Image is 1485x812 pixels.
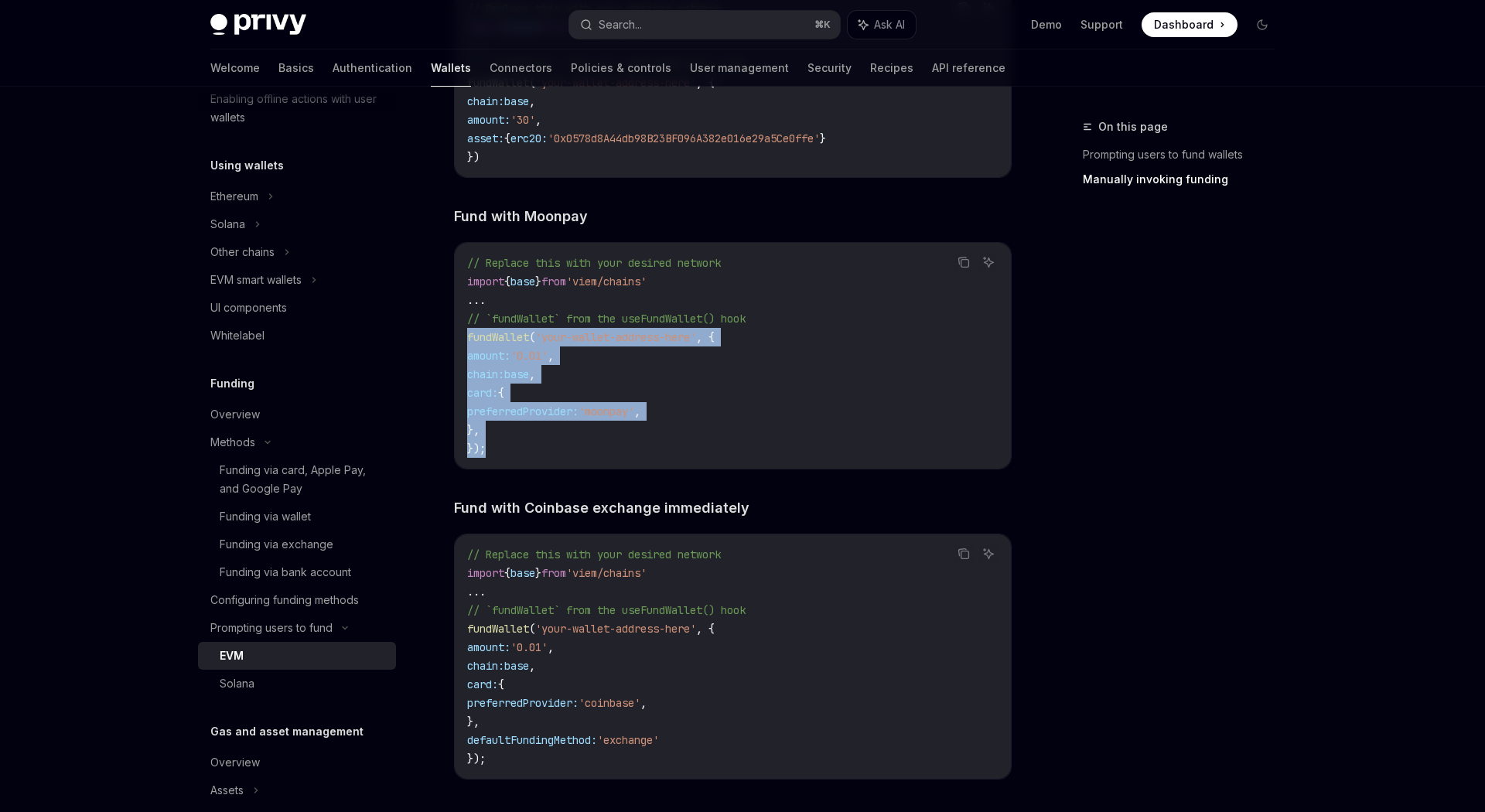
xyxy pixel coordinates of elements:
span: chain: [467,367,504,381]
a: Solana [198,670,396,698]
span: }, [467,423,480,437]
span: amount: [467,640,510,654]
span: , [634,404,640,418]
span: , { [696,330,715,344]
span: Dashboard [1154,17,1214,32]
a: Dashboard [1142,12,1237,37]
button: Toggle dark mode [1250,12,1275,37]
h5: Gas and asset management [210,722,364,741]
span: fundWallet [467,76,529,90]
a: Funding via exchange [198,531,396,558]
span: , { [696,622,715,636]
span: { [504,275,510,288]
a: Whitelabel [198,322,396,350]
span: }); [467,752,486,766]
a: Overview [198,749,396,776]
button: Copy the contents from the code block [954,544,974,564]
a: Support [1080,17,1123,32]
a: Policies & controls [571,49,671,87]
h5: Using wallets [210,156,284,175]
div: Funding via card, Apple Pay, and Google Pay [220,461,387,498]
span: , { [696,76,715,90]
span: amount: [467,349,510,363]
span: '0.01' [510,640,548,654]
span: , [529,367,535,381]
span: // Replace this with your desired network [467,256,721,270]
span: } [820,131,826,145]
span: , [640,696,647,710]
div: Search... [599,15,642,34]
span: { [498,677,504,691]
a: API reference [932,49,1005,87]
button: Copy the contents from the code block [954,252,974,272]
span: { [498,386,504,400]
div: Whitelabel [210,326,265,345]
span: } [535,275,541,288]
img: dark logo [210,14,306,36]
span: ... [467,585,486,599]
button: Search...⌘K [569,11,840,39]
span: import [467,566,504,580]
span: }) [467,150,480,164]
span: , [535,113,541,127]
a: Prompting users to fund wallets [1083,142,1287,167]
a: Manually invoking funding [1083,167,1287,192]
span: // `fundWallet` from the useFundWallet() hook [467,603,746,617]
button: Ask AI [978,544,999,564]
span: asset: [467,131,504,145]
a: Demo [1031,17,1062,32]
span: base [504,367,529,381]
a: Basics [278,49,314,87]
div: Methods [210,433,255,452]
span: preferredProvider: [467,404,579,418]
div: Solana [220,674,254,693]
span: // `fundWallet` from the useFundWallet() hook [467,312,746,326]
span: Fund with Coinbase exchange immediately [454,497,749,518]
div: Assets [210,781,244,800]
span: , [548,349,554,363]
div: Overview [210,753,260,772]
span: }, [467,715,480,728]
span: '0x0578d8A44db98B23BF096A382e016e29a5Ce0ffe' [548,131,820,145]
span: 'your-wallet-address-here' [535,622,696,636]
div: UI components [210,299,287,317]
a: EVM [198,642,396,670]
button: Ask AI [848,11,916,39]
a: Overview [198,401,396,428]
span: base [510,275,535,288]
span: 'exchange' [597,733,659,747]
span: erc20: [510,131,548,145]
a: Funding via card, Apple Pay, and Google Pay [198,456,396,503]
span: } [535,566,541,580]
div: Funding via wallet [220,507,311,526]
span: 'your-wallet-address-here' [535,76,696,90]
a: Funding via wallet [198,503,396,531]
div: Prompting users to fund [210,619,333,637]
div: Configuring funding methods [210,591,359,609]
div: Ethereum [210,187,258,206]
span: On this page [1098,118,1168,136]
span: 'viem/chains' [566,275,647,288]
span: ⌘ K [814,19,831,31]
a: Welcome [210,49,260,87]
div: EVM smart wallets [210,271,302,289]
button: Ask AI [978,252,999,272]
span: base [510,566,535,580]
span: '30' [510,113,535,127]
span: import [467,275,504,288]
div: Other chains [210,243,275,261]
div: EVM [220,647,244,665]
span: chain: [467,94,504,108]
span: { [504,566,510,580]
span: from [541,275,566,288]
span: { [504,131,510,145]
a: UI components [198,294,396,322]
span: '0.01' [510,349,548,363]
span: , [529,94,535,108]
div: Funding via bank account [220,563,351,582]
span: Ask AI [874,17,905,32]
a: Authentication [333,49,412,87]
span: ( [529,76,535,90]
span: // Replace this with your desired network [467,548,721,561]
a: Funding via bank account [198,558,396,586]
